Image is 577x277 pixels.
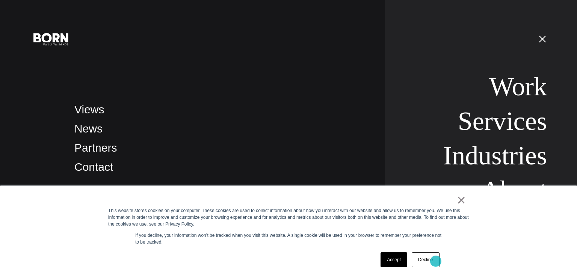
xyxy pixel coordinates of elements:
[74,142,117,154] a: Partners
[74,103,104,116] a: Views
[381,252,407,267] a: Accept
[108,207,469,227] div: This website stores cookies on your computer. These cookies are used to collect information about...
[74,161,113,173] a: Contact
[458,107,547,135] a: Services
[443,141,547,170] a: Industries
[489,72,547,101] a: Work
[457,197,466,203] a: ×
[74,122,103,135] a: News
[135,232,442,245] p: If you decline, your information won’t be tracked when you visit this website. A single cookie wi...
[412,252,440,267] a: Decline
[481,176,547,205] a: About
[533,31,551,47] button: Open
